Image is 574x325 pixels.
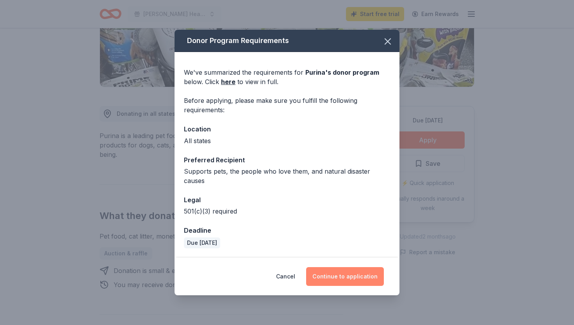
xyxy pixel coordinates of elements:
a: here [221,77,235,86]
div: All states [184,136,390,145]
div: 501(c)(3) required [184,206,390,216]
div: Due [DATE] [184,237,220,248]
div: Legal [184,195,390,205]
button: Continue to application [306,267,384,286]
div: Deadline [184,225,390,235]
div: We've summarized the requirements for below. Click to view in full. [184,68,390,86]
div: Donor Program Requirements [175,30,399,52]
div: Before applying, please make sure you fulfill the following requirements: [184,96,390,115]
button: Cancel [276,267,295,286]
div: Location [184,124,390,134]
div: Preferred Recipient [184,155,390,165]
span: Purina 's donor program [305,68,379,76]
div: Supports pets, the people who love them, and natural disaster causes [184,167,390,185]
